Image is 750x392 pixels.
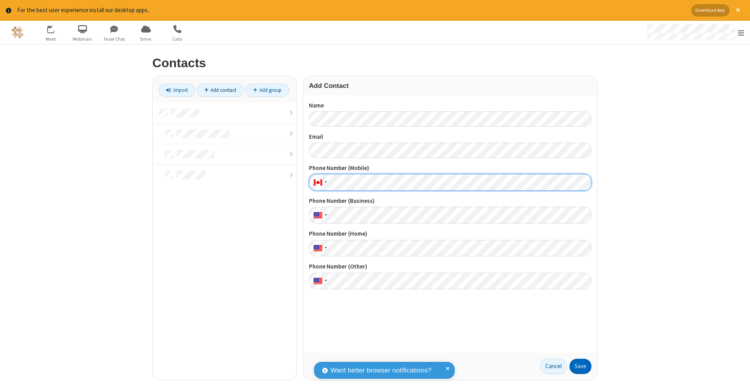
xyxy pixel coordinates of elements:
[12,27,23,38] img: QA Selenium DO NOT DELETE OR CHANGE
[309,240,329,257] div: United States: + 1
[100,36,129,43] span: Team Chat
[570,359,591,374] button: Save
[309,174,329,191] div: Canada: + 1
[197,84,244,97] a: Add contact
[640,21,750,44] div: Open menu
[309,132,591,141] label: Email
[159,84,195,97] a: Import
[131,36,161,43] span: Drive
[36,36,66,43] span: Meet
[3,21,32,44] button: Logo
[309,273,329,290] div: United States: + 1
[730,372,744,387] iframe: Chat
[68,36,97,43] span: Webinars
[309,229,591,238] label: Phone Number (Home)
[540,359,567,374] a: Cancel
[152,56,598,70] h2: Contacts
[732,4,744,16] button: Close alert
[52,25,59,31] div: 12
[163,36,192,43] span: Calls
[17,6,686,15] div: For the best user experience install our desktop apps.
[309,82,591,89] h3: Add Contact
[309,164,591,173] label: Phone Number (Mobile)
[309,207,329,224] div: United States: + 1
[309,101,591,110] label: Name
[245,84,289,97] a: Add group
[309,197,591,206] label: Phone Number (Business)
[309,262,591,271] label: Phone Number (Other)
[691,4,729,16] button: Download App
[330,365,431,376] span: Want better browser notifications?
